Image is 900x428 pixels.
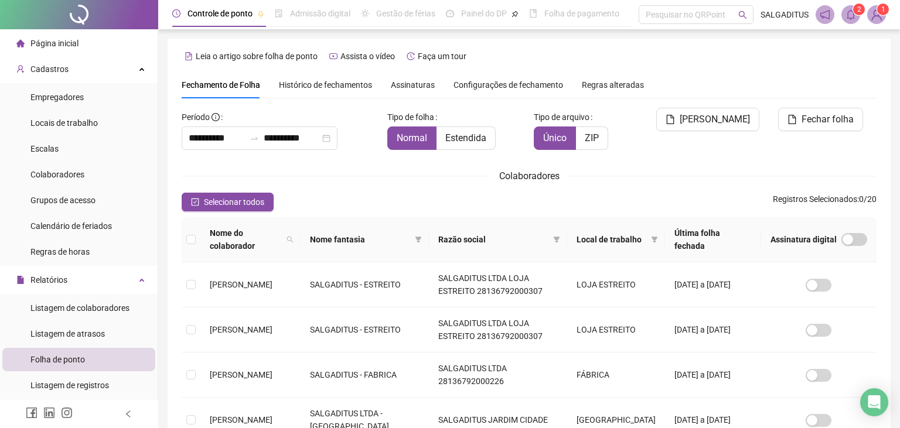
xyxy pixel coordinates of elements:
span: Histórico de fechamentos [279,80,372,90]
span: clock-circle [172,9,180,18]
span: [PERSON_NAME] [210,415,272,424]
span: Listagem de colaboradores [30,303,129,313]
span: [PERSON_NAME] [210,370,272,379]
span: Assinaturas [391,81,435,89]
span: search [738,11,747,19]
span: Fechar folha [802,112,854,126]
button: [PERSON_NAME] [656,108,759,131]
span: Estendida [445,132,486,143]
span: instagram [61,407,73,419]
span: youtube [329,52,337,60]
span: ZIP [585,132,599,143]
td: SALGADITUS LTDA 28136792000226 [429,352,567,398]
span: Nome do colaborador [210,227,282,252]
span: SALGADITUS [761,8,809,21]
span: filter [651,236,658,243]
span: Configurações de fechamento [454,81,563,89]
td: SALGADITUS LTDA LOJA ESTREITO 28136792000307 [429,262,567,307]
span: file-text [185,52,193,60]
span: : 0 / 20 [773,193,877,211]
sup: 2 [853,4,865,15]
span: Controle de ponto [187,9,253,18]
span: Cadastros [30,64,69,74]
span: bell [846,9,856,20]
span: Local de trabalho [577,233,646,246]
span: Leia o artigo sobre folha de ponto [196,52,318,61]
span: Locais de trabalho [30,118,98,128]
span: 1 [881,5,885,13]
span: Listagem de atrasos [30,329,105,338]
td: LOJA ESTREITO [567,307,665,352]
button: Fechar folha [778,108,863,131]
img: 44841 [868,6,885,23]
span: to [250,133,259,143]
span: notification [820,9,830,20]
span: [PERSON_NAME] [680,112,750,126]
span: book [529,9,537,18]
span: Razão social [438,233,548,246]
span: user-add [16,65,25,73]
span: Página inicial [30,39,79,48]
span: Regras de horas [30,247,90,256]
span: Normal [397,132,427,143]
span: search [287,236,294,243]
span: facebook [26,407,37,419]
th: Última folha fechada [665,217,761,262]
span: info-circle [212,113,220,121]
span: Colaboradores [30,170,84,179]
td: LOJA ESTREITO [567,262,665,307]
span: sun [361,9,369,18]
span: filter [553,236,560,243]
span: Colaboradores [499,170,560,182]
span: Único [543,132,567,143]
td: SALGADITUS - ESTREITO [301,262,429,307]
sup: Atualize o seu contato no menu Meus Dados [877,4,889,15]
span: file-done [275,9,283,18]
span: dashboard [446,9,454,18]
span: Nome fantasia [310,233,410,246]
span: Grupos de acesso [30,196,96,205]
span: Tipo de folha [387,111,434,124]
td: [DATE] a [DATE] [665,352,761,398]
span: file [16,276,25,284]
span: Regras alteradas [582,81,644,89]
span: Selecionar todos [204,196,264,208]
span: Faça um tour [418,52,466,61]
span: Calendário de feriados [30,221,112,231]
span: Registros Selecionados [773,194,857,204]
span: Gestão de férias [376,9,435,18]
span: filter [551,231,562,248]
span: pushpin [257,11,264,18]
span: [PERSON_NAME] [210,325,272,334]
span: swap-right [250,133,259,143]
td: [DATE] a [DATE] [665,262,761,307]
button: Selecionar todos [182,193,274,211]
td: [DATE] a [DATE] [665,307,761,352]
span: Listagem de registros [30,381,109,390]
span: Período [182,112,210,122]
span: Assista o vídeo [340,52,395,61]
td: SALGADITUS - ESTREITO [301,307,429,352]
span: Empregadores [30,93,84,102]
span: 2 [857,5,861,13]
span: pushpin [512,11,519,18]
span: file [787,115,797,124]
span: home [16,39,25,47]
span: Tipo de arquivo [534,111,589,124]
span: filter [415,236,422,243]
span: Folha de pagamento [544,9,619,18]
span: Folha de ponto [30,355,85,364]
td: SALGADITUS - FABRICA [301,352,429,398]
span: Painel do DP [461,9,507,18]
span: filter [649,231,660,248]
span: search [284,224,296,255]
span: left [124,410,132,418]
span: Admissão digital [290,9,350,18]
td: SALGADITUS LTDA LOJA ESTREITO 28136792000307 [429,307,567,352]
span: file [666,115,675,124]
span: Escalas [30,144,59,153]
span: filter [412,231,424,248]
span: Assinatura digital [771,233,837,246]
span: Relatórios [30,275,67,285]
span: [PERSON_NAME] [210,280,272,289]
